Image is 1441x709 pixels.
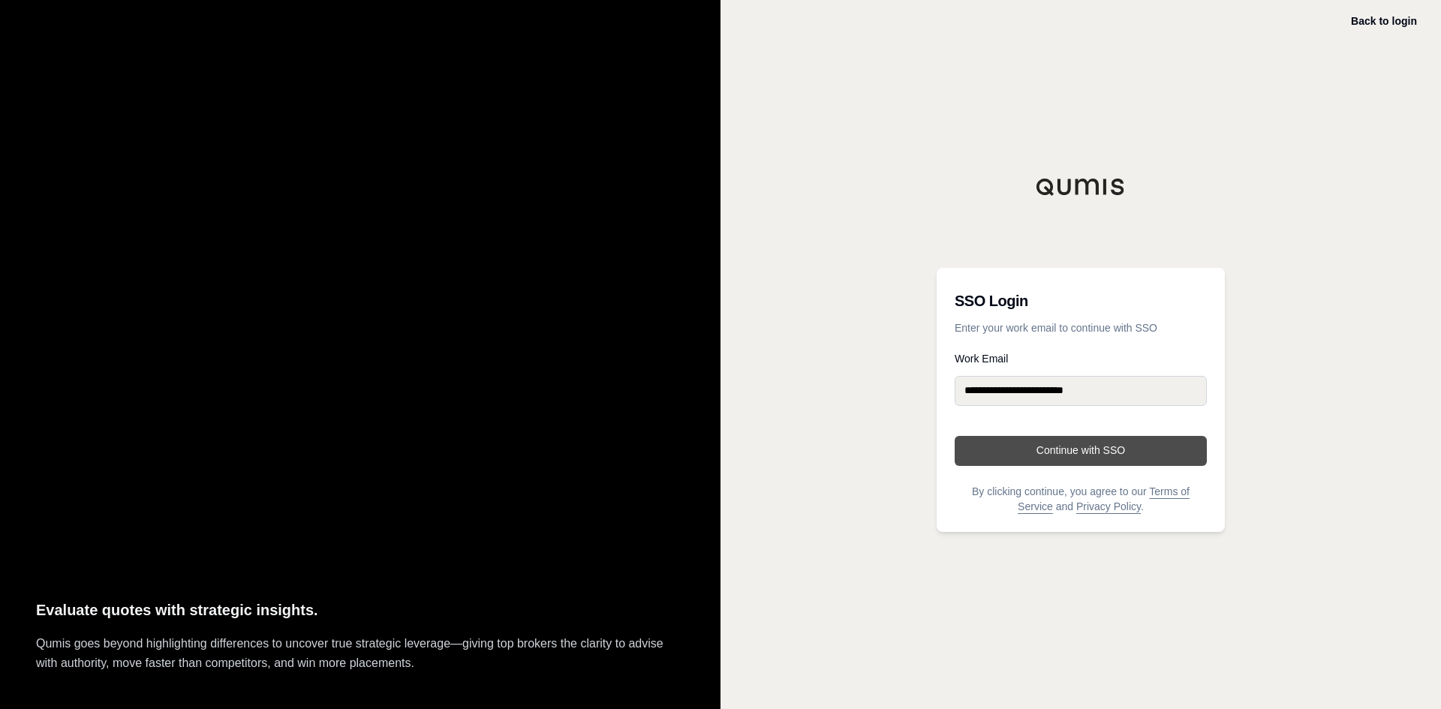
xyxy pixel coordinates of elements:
[955,286,1207,316] h3: SSO Login
[1036,178,1126,196] img: Qumis
[955,320,1207,335] p: Enter your work email to continue with SSO
[36,634,684,673] p: Qumis goes beyond highlighting differences to uncover true strategic leverage—giving top brokers ...
[955,353,1207,364] label: Work Email
[36,598,684,623] p: Evaluate quotes with strategic insights.
[955,436,1207,466] button: Continue with SSO
[1351,15,1417,27] a: Back to login
[1018,485,1190,512] a: Terms of Service
[1076,500,1141,512] a: Privacy Policy
[955,484,1207,514] p: By clicking continue, you agree to our and .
